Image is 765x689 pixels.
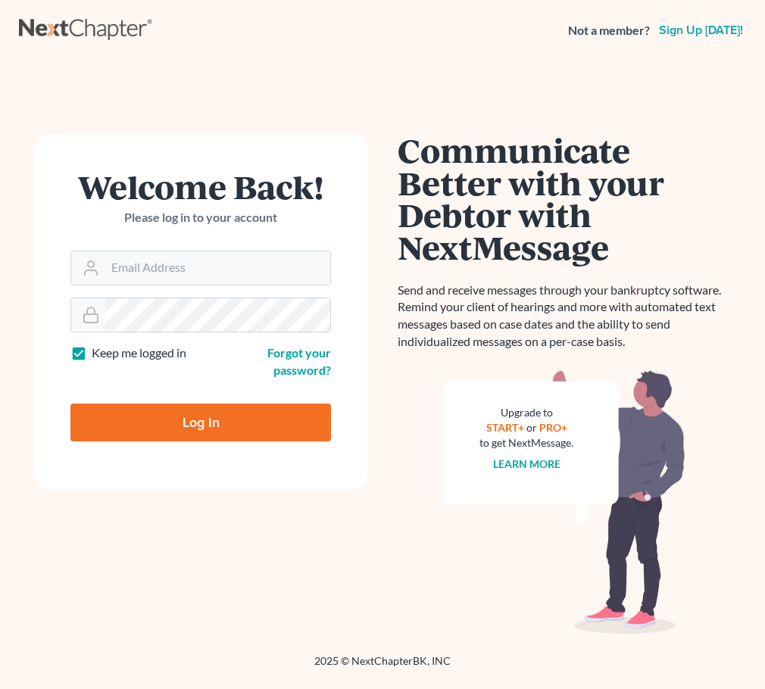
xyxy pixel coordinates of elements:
[568,22,650,39] strong: Not a member?
[398,134,731,263] h1: Communicate Better with your Debtor with NextMessage
[92,344,186,362] label: Keep me logged in
[526,421,537,434] span: or
[19,653,746,681] div: 2025 © NextChapterBK, INC
[493,457,560,470] a: Learn more
[105,251,330,285] input: Email Address
[70,170,331,203] h1: Welcome Back!
[70,404,331,441] input: Log In
[398,282,731,351] p: Send and receive messages through your bankruptcy software. Remind your client of hearings and mo...
[656,24,746,36] a: Sign up [DATE]!
[486,421,524,434] a: START+
[267,345,331,377] a: Forgot your password?
[479,435,573,450] div: to get NextMessage.
[70,209,331,226] p: Please log in to your account
[539,421,567,434] a: PRO+
[479,405,573,420] div: Upgrade to
[443,369,685,634] img: nextmessage_bg-59042aed3d76b12b5cd301f8e5b87938c9018125f34e5fa2b7a6b67550977c72.svg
